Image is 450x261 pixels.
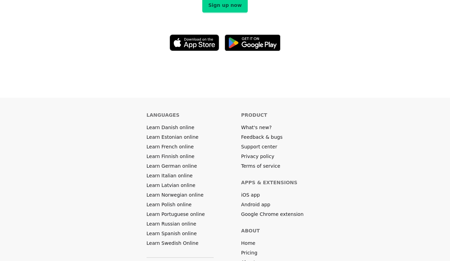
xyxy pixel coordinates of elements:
[147,211,205,218] a: Learn Portuguese online
[147,172,193,179] a: Learn Italian online
[147,153,194,160] a: Learn Finnish online
[147,163,197,169] a: Learn German online
[147,230,197,237] a: Learn Spanish online
[147,143,194,150] a: Learn French online
[147,191,204,198] a: Learn Norwegian online
[241,240,255,247] a: Home
[241,179,298,186] h6: Apps & extensions
[147,124,194,131] a: Learn Danish online
[241,112,267,118] h6: Product
[241,153,274,160] a: Privacy policy
[147,201,192,208] a: Learn Polish online
[170,34,219,51] img: Download on the App Store
[241,249,257,256] a: Pricing
[241,124,272,131] a: What's new?
[147,182,195,189] a: Learn Latvian online
[241,143,277,150] a: Support center
[147,240,199,247] a: Learn Swedish Online
[147,220,196,227] a: Learn Russian online
[147,134,199,140] a: Learn Estonian online
[241,191,260,198] a: iOS app
[147,112,180,118] h6: Languages
[241,227,260,234] h6: About
[241,201,270,208] a: Android app
[241,134,282,140] a: Feedback & bugs
[225,34,280,51] img: Get it on Google Play
[241,163,280,169] a: Terms of service
[241,211,303,218] a: Google Chrome extension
